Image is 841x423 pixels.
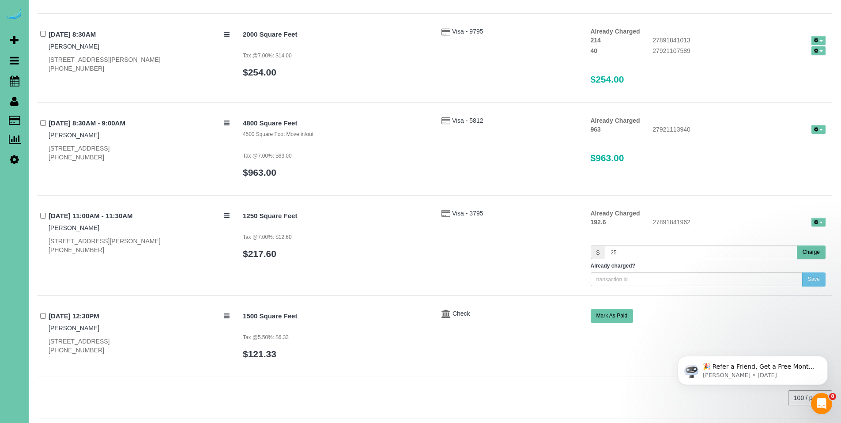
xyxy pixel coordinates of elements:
small: Tax @7.00%: $14.00 [243,53,292,59]
a: $121.33 [243,349,276,359]
div: [STREET_ADDRESS][PERSON_NAME] [PHONE_NUMBER] [49,237,230,254]
div: [STREET_ADDRESS] [PHONE_NUMBER] [49,337,230,355]
span: $ [591,245,605,259]
strong: 192.6 [591,219,606,226]
a: [PERSON_NAME] [49,132,99,139]
iframe: Intercom notifications message [664,337,841,399]
div: 27921113940 [646,125,832,136]
strong: 214 [591,37,601,44]
div: 27891841962 [646,218,832,228]
small: Tax @5.50%: $6.33 [243,334,289,340]
div: 27891841013 [646,36,832,46]
a: $963.00 [243,167,276,178]
h4: 4800 Square Feet [243,120,428,127]
button: Mark As Paid [591,309,634,323]
div: 27921107589 [646,46,832,57]
strong: Already Charged [591,28,640,35]
h4: [DATE] 11:00AM - 11:30AM [49,212,230,220]
a: Visa - 9795 [452,28,483,35]
iframe: Intercom live chat [811,393,832,414]
strong: Already Charged [591,210,640,217]
div: 4500 Square Foot Move in/out [243,131,428,138]
input: transaction id [591,272,803,286]
a: Check [453,310,470,317]
span: 8 [829,393,836,400]
h4: [DATE] 8:30AM [49,31,230,38]
h4: 1500 Square Feet [243,313,428,320]
a: [PERSON_NAME] [49,43,99,50]
h4: [DATE] 12:30PM [49,313,230,320]
small: Tax @7.00%: $63.00 [243,153,292,159]
a: Visa - 3795 [452,210,483,217]
span: $963.00 [591,153,624,163]
h5: Already charged? [591,263,826,269]
a: $217.60 [243,249,276,259]
button: Charge [797,245,826,259]
h4: [DATE] 8:30AM - 9:00AM [49,120,230,127]
h4: 1250 Square Feet [243,212,428,220]
span: $254.00 [591,74,624,84]
img: Automaid Logo [5,9,23,21]
a: [PERSON_NAME] [49,325,99,332]
a: [PERSON_NAME] [49,224,99,231]
h4: 2000 Square Feet [243,31,428,38]
div: [STREET_ADDRESS] [PHONE_NUMBER] [49,144,230,162]
a: $254.00 [243,67,276,77]
a: Visa - 5812 [452,117,483,124]
div: [STREET_ADDRESS][PERSON_NAME] [PHONE_NUMBER] [49,55,230,73]
small: Tax @7.00%: $12.60 [243,234,292,240]
strong: 40 [591,47,598,54]
strong: 963 [591,126,601,133]
strong: Already Charged [591,117,640,124]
